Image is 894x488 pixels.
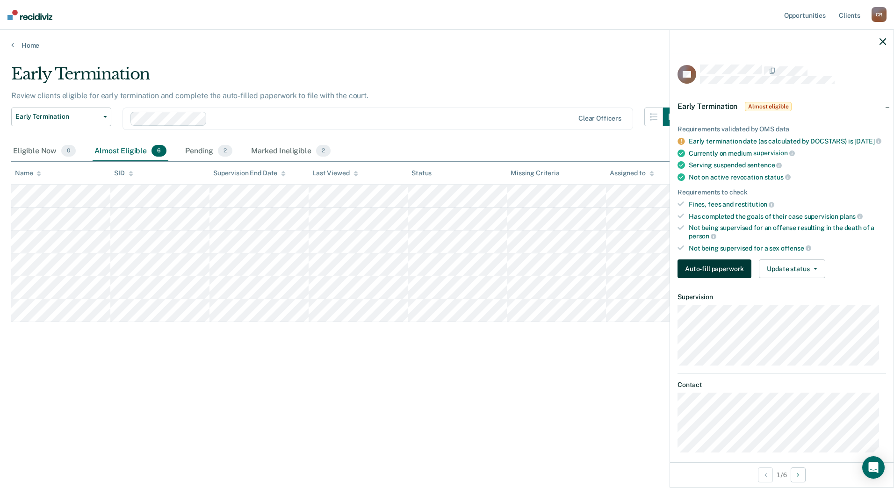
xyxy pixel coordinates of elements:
div: Not being supervised for an offense resulting in the death of a [689,224,886,240]
span: supervision [753,149,794,157]
span: Early Termination [678,102,737,111]
div: Fines, fees and [689,200,886,208]
div: Early TerminationAlmost eligible [670,92,894,122]
div: Not being supervised for a sex [689,244,886,252]
div: Early Termination [11,65,682,91]
dt: Contact [678,381,886,389]
div: Not on active revocation [689,173,886,181]
div: Name [15,169,41,177]
div: SID [114,169,133,177]
span: status [764,173,791,181]
div: Requirements to check [678,188,886,196]
div: Status [411,169,432,177]
div: Last Viewed [312,169,358,177]
a: Home [11,41,883,50]
div: Serving suspended [689,161,886,169]
div: Eligible Now [11,141,78,162]
span: Early Termination [15,113,100,121]
div: Assigned to [610,169,654,177]
div: Marked Ineligible [249,141,332,162]
div: Missing Criteria [511,169,560,177]
span: 2 [316,145,331,157]
button: Next Opportunity [791,467,806,482]
dt: Supervision [678,293,886,301]
div: Supervision End Date [213,169,286,177]
div: Currently on medium [689,149,886,158]
span: offense [781,244,811,252]
a: Navigate to form link [678,259,755,278]
span: sentence [747,161,782,169]
span: Almost eligible [745,102,792,111]
span: person [689,232,716,240]
span: 0 [61,145,76,157]
div: Requirements validated by OMS data [678,125,886,133]
img: Recidiviz [7,10,52,20]
div: Almost Eligible [93,141,168,162]
div: C R [872,7,887,22]
div: Early termination date (as calculated by DOCSTARS) is [DATE] [689,137,886,145]
button: Auto-fill paperwork [678,259,751,278]
div: Clear officers [578,115,621,122]
div: Has completed the goals of their case supervision [689,212,886,221]
span: 2 [218,145,232,157]
button: Update status [759,259,825,278]
p: Review clients eligible for early termination and complete the auto-filled paperwork to file with... [11,91,368,100]
div: 1 / 6 [670,462,894,487]
button: Previous Opportunity [758,467,773,482]
span: 6 [151,145,166,157]
div: Pending [183,141,234,162]
span: plans [840,213,863,220]
div: Open Intercom Messenger [862,456,885,479]
span: restitution [735,201,774,208]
